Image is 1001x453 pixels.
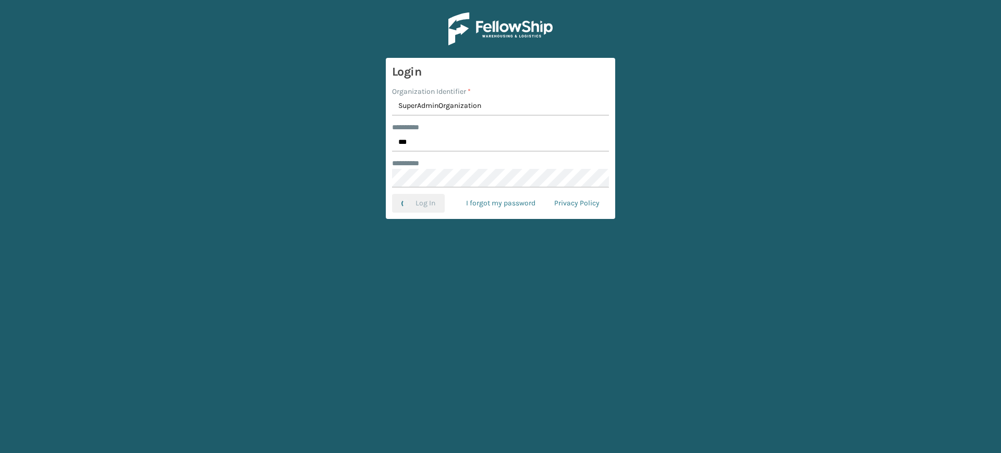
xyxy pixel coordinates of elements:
button: Log In [392,194,445,213]
img: Logo [448,13,553,45]
a: Privacy Policy [545,194,609,213]
label: Organization Identifier [392,86,471,97]
a: I forgot my password [457,194,545,213]
h3: Login [392,64,609,80]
